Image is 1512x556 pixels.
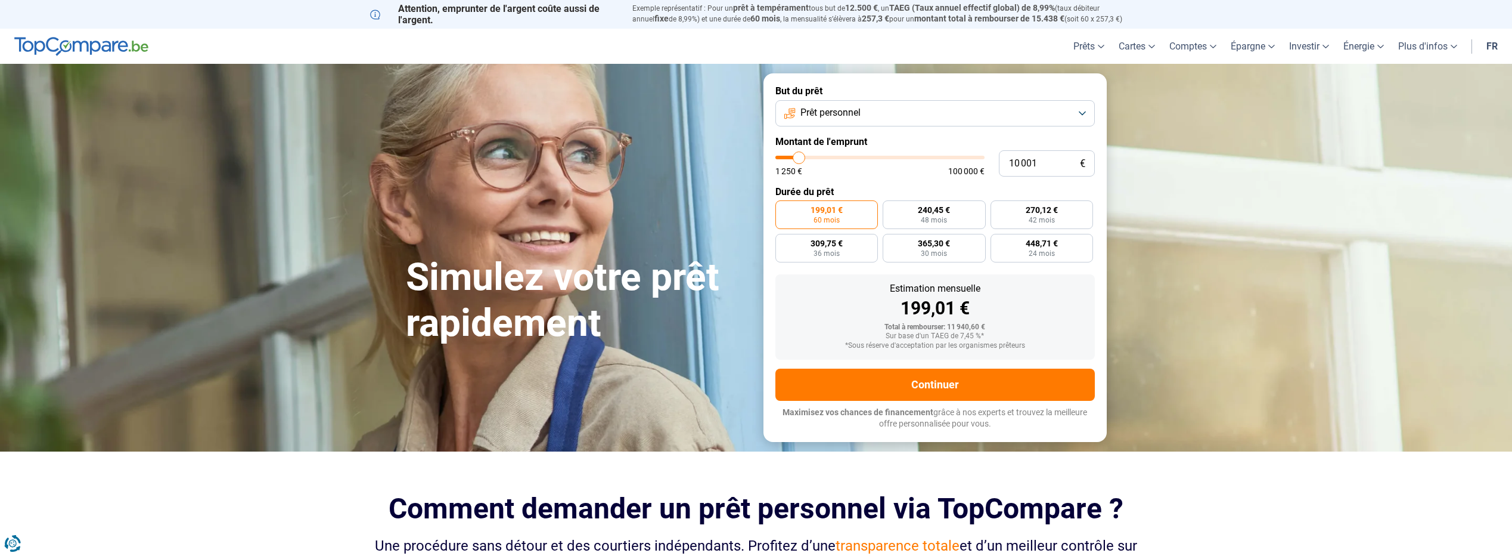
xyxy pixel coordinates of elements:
span: 60 mois [750,14,780,23]
span: 365,30 € [918,239,950,248]
div: *Sous réserve d'acceptation par les organismes prêteurs [785,342,1085,350]
a: Investir [1282,29,1336,64]
span: Prêt personnel [800,106,861,119]
a: Cartes [1112,29,1162,64]
span: fixe [654,14,669,23]
span: 30 mois [921,250,947,257]
span: 48 mois [921,217,947,224]
a: Plus d'infos [1391,29,1464,64]
span: 199,01 € [811,206,843,214]
span: 257,3 € [862,14,889,23]
span: 60 mois [814,217,840,224]
span: montant total à rembourser de 15.438 € [914,14,1064,23]
div: Total à rembourser: 11 940,60 € [785,323,1085,332]
span: 100 000 € [948,167,985,175]
p: grâce à nos experts et trouvez la meilleure offre personnalisée pour vous. [775,407,1095,430]
span: prêt à tempérament [733,3,809,13]
span: € [1080,159,1085,169]
button: Prêt personnel [775,100,1095,126]
span: 24 mois [1029,250,1055,257]
div: 199,01 € [785,299,1085,317]
h2: Comment demander un prêt personnel via TopCompare ? [370,492,1142,525]
a: Comptes [1162,29,1224,64]
a: Énergie [1336,29,1391,64]
p: Exemple représentatif : Pour un tous but de , un (taux débiteur annuel de 8,99%) et une durée de ... [632,3,1142,24]
h1: Simulez votre prêt rapidement [406,255,749,347]
a: Prêts [1066,29,1112,64]
a: Épargne [1224,29,1282,64]
span: transparence totale [836,538,960,554]
img: TopCompare [14,37,148,56]
span: 1 250 € [775,167,802,175]
span: 270,12 € [1026,206,1058,214]
label: Montant de l'emprunt [775,136,1095,147]
button: Continuer [775,369,1095,401]
span: 309,75 € [811,239,843,248]
span: 42 mois [1029,217,1055,224]
p: Attention, emprunter de l'argent coûte aussi de l'argent. [370,3,618,26]
span: 240,45 € [918,206,950,214]
span: Maximisez vos chances de financement [783,407,933,417]
a: fr [1479,29,1505,64]
span: 36 mois [814,250,840,257]
label: Durée du prêt [775,186,1095,197]
div: Estimation mensuelle [785,284,1085,294]
span: 448,71 € [1026,239,1058,248]
div: Sur base d'un TAEG de 7,45 %* [785,332,1085,341]
span: TAEG (Taux annuel effectif global) de 8,99% [889,3,1055,13]
label: But du prêt [775,85,1095,97]
span: 12.500 € [845,3,878,13]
